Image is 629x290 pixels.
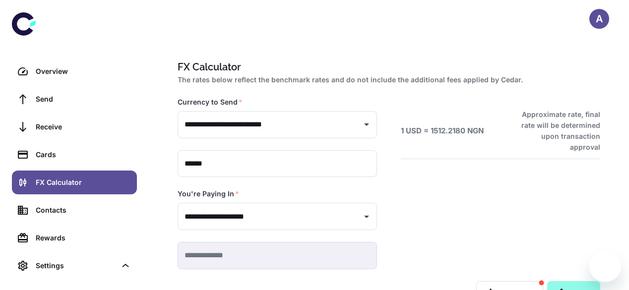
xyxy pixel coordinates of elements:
[36,232,131,243] div: Rewards
[12,198,137,222] a: Contacts
[12,254,137,278] div: Settings
[36,149,131,160] div: Cards
[178,97,243,107] label: Currency to Send
[36,94,131,105] div: Send
[510,109,600,153] h6: Approximate rate, final rate will be determined upon transaction approval
[36,66,131,77] div: Overview
[178,189,239,199] label: You're Paying In
[401,125,484,137] h6: 1 USD = 1512.2180 NGN
[12,171,137,194] a: FX Calculator
[12,87,137,111] a: Send
[36,121,131,132] div: Receive
[12,59,137,83] a: Overview
[360,210,374,224] button: Open
[12,115,137,139] a: Receive
[589,250,621,282] iframe: Button to launch messaging window
[589,9,609,29] button: A
[12,226,137,250] a: Rewards
[36,205,131,216] div: Contacts
[178,59,596,74] h1: FX Calculator
[12,143,137,167] a: Cards
[360,117,374,131] button: Open
[36,177,131,188] div: FX Calculator
[36,260,116,271] div: Settings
